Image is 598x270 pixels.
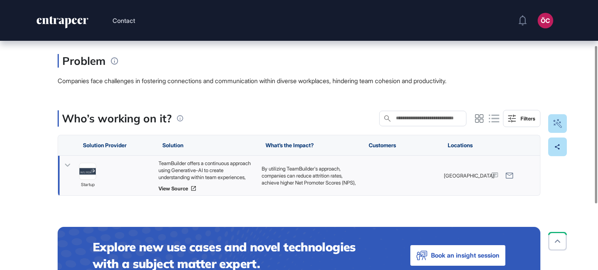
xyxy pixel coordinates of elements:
[81,181,95,188] span: startup
[538,13,553,28] button: ÖC
[431,250,500,261] span: Book an insight session
[36,16,89,31] a: entrapeer-logo
[521,115,535,122] div: Filters
[113,16,135,26] button: Contact
[162,142,183,148] span: Solution
[158,160,254,181] div: TeamBuilder offers a continuous approach using Generative-AI to create understanding within team ...
[448,142,473,148] span: Locations
[410,245,505,266] button: Book an insight session
[444,172,494,179] span: [GEOGRAPHIC_DATA]
[83,142,127,148] span: Solution Provider
[58,54,106,68] h3: Problem
[62,110,172,127] p: Who’s working on it?
[503,110,540,127] button: Filters
[266,142,314,148] span: What’s the Impact?
[158,185,254,192] a: View Source
[369,142,396,148] span: Customers
[262,165,357,222] p: By utilizing TeamBuilder's approach, companies can reduce attrition rates, achieve higher Net Pro...
[58,77,447,85] span: Companies face challenges in fostering connections and communication within diverse workplaces, h...
[79,163,96,179] img: image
